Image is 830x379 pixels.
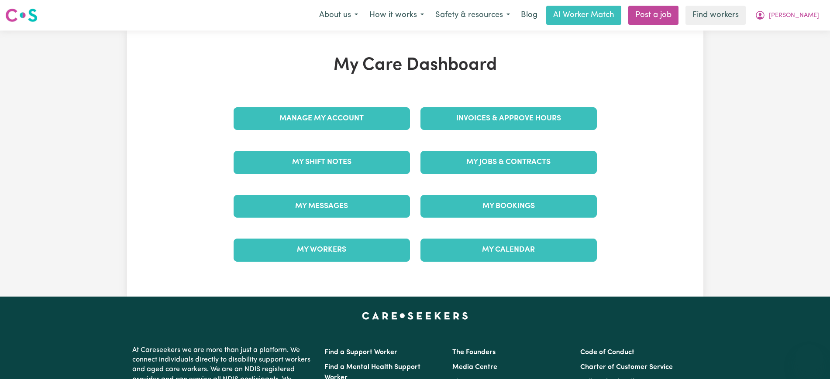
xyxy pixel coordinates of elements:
[580,364,673,371] a: Charter of Customer Service
[313,6,364,24] button: About us
[452,349,496,356] a: The Founders
[580,349,634,356] a: Code of Conduct
[5,7,38,23] img: Careseekers logo
[324,349,397,356] a: Find a Support Worker
[420,107,597,130] a: Invoices & Approve Hours
[362,312,468,319] a: Careseekers home page
[364,6,430,24] button: How it works
[420,151,597,174] a: My Jobs & Contracts
[420,239,597,261] a: My Calendar
[769,11,819,20] span: [PERSON_NAME]
[685,6,746,25] a: Find workers
[234,195,410,218] a: My Messages
[234,151,410,174] a: My Shift Notes
[452,364,497,371] a: Media Centre
[228,55,602,76] h1: My Care Dashboard
[430,6,516,24] button: Safety & resources
[234,107,410,130] a: Manage My Account
[546,6,621,25] a: AI Worker Match
[795,344,823,372] iframe: Button to launch messaging window
[516,6,543,25] a: Blog
[5,5,38,25] a: Careseekers logo
[749,6,825,24] button: My Account
[420,195,597,218] a: My Bookings
[628,6,678,25] a: Post a job
[234,239,410,261] a: My Workers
